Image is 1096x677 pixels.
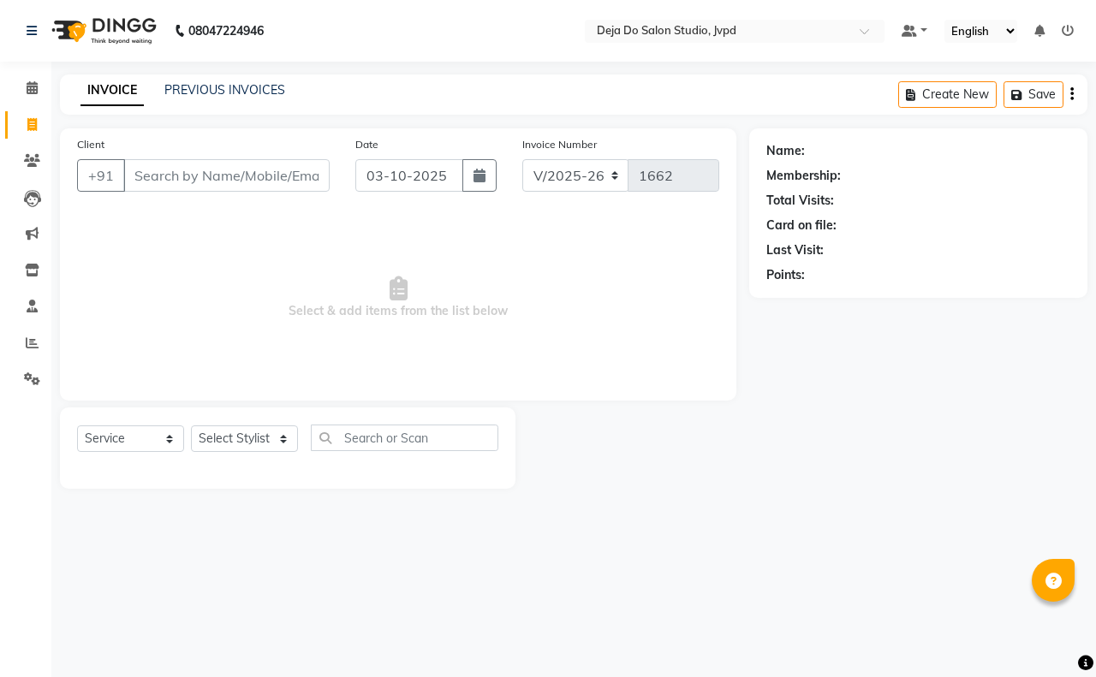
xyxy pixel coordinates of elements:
div: Points: [766,266,805,284]
b: 08047224946 [188,7,264,55]
div: Last Visit: [766,241,824,259]
a: INVOICE [80,75,144,106]
div: Name: [766,142,805,160]
input: Search or Scan [311,425,498,451]
input: Search by Name/Mobile/Email/Code [123,159,330,192]
span: Select & add items from the list below [77,212,719,383]
a: PREVIOUS INVOICES [164,82,285,98]
div: Total Visits: [766,192,834,210]
div: Card on file: [766,217,837,235]
label: Invoice Number [522,137,597,152]
div: Membership: [766,167,841,185]
button: +91 [77,159,125,192]
label: Date [355,137,378,152]
button: Create New [898,81,997,108]
img: logo [44,7,161,55]
button: Save [1004,81,1063,108]
iframe: chat widget [1024,609,1079,660]
label: Client [77,137,104,152]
